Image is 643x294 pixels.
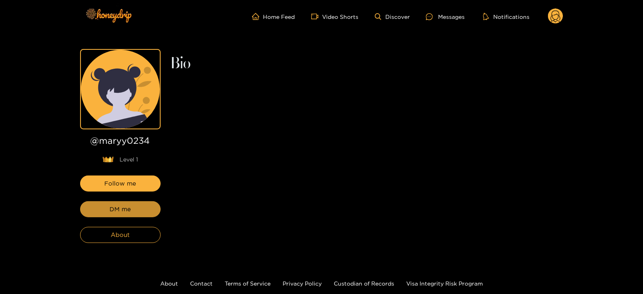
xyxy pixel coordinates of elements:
h2: Bio [170,57,563,71]
button: About [80,227,161,243]
a: Video Shorts [311,13,359,20]
a: Custodian of Records [334,280,394,286]
span: Follow me [104,179,136,188]
a: Home Feed [252,13,295,20]
a: Privacy Policy [283,280,322,286]
a: Visa Integrity Risk Program [406,280,483,286]
span: video-camera [311,13,323,20]
a: About [160,280,178,286]
h1: @ maryy0234 [80,136,161,149]
span: DM me [110,204,131,214]
a: Discover [375,13,410,20]
span: Level 1 [120,155,139,163]
div: Messages [426,12,465,21]
a: Contact [190,280,213,286]
a: Terms of Service [225,280,271,286]
button: DM me [80,201,161,217]
img: lavel grade [102,156,114,163]
span: About [111,230,130,240]
button: Notifications [481,12,532,20]
button: Follow me [80,176,161,192]
span: home [252,13,263,20]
